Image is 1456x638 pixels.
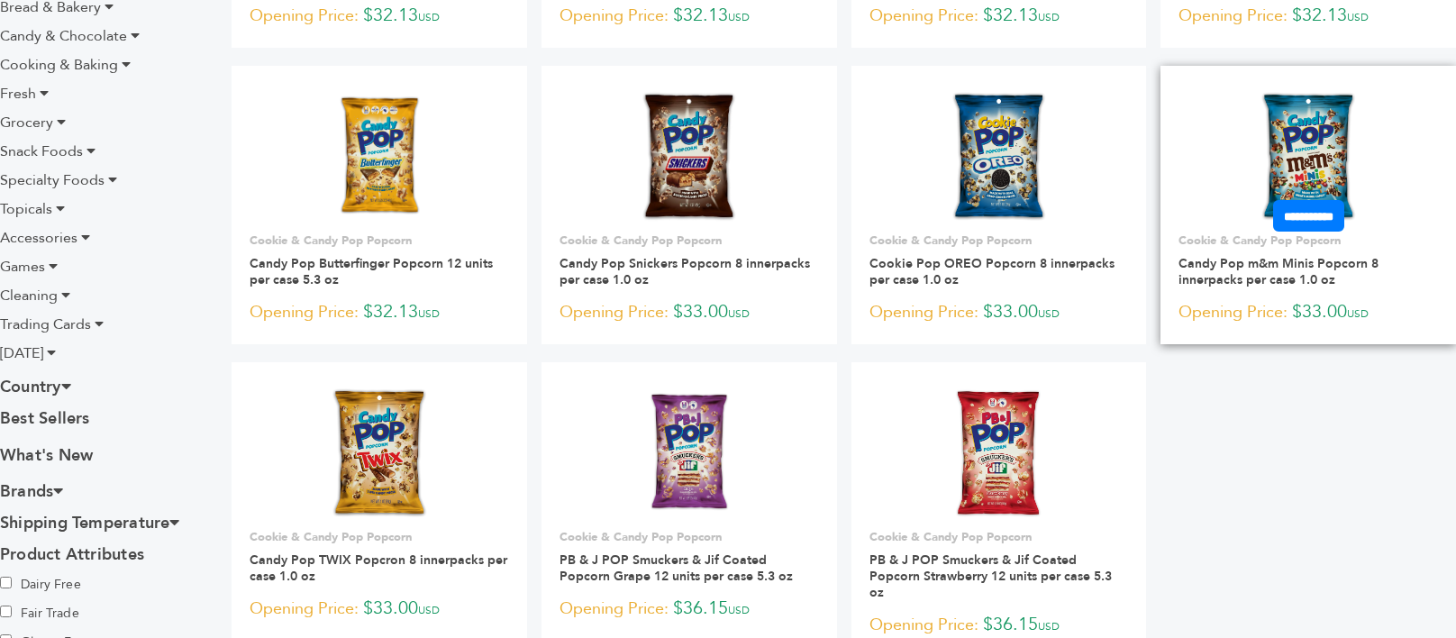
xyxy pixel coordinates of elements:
[728,306,750,321] span: USD
[1178,300,1288,324] span: Opening Price:
[560,300,669,324] span: Opening Price:
[1178,299,1438,326] p: $33.00
[639,91,739,221] img: Candy Pop Snickers Popcorn 8 innerpacks per case 1.0 oz
[250,551,507,585] a: Candy Pop TWIX Popcron 8 innerpacks per case 1.0 oz
[1178,4,1288,28] span: Opening Price:
[1178,3,1438,30] p: $32.13
[869,551,1112,601] a: PB & J POP Smuckers & Jif Coated Popcorn Strawberry 12 units per case 5.3 oz
[1038,306,1060,321] span: USD
[418,306,440,321] span: USD
[1038,10,1060,24] span: USD
[1178,232,1438,249] p: Cookie & Candy Pop Popcorn
[250,596,509,623] p: $33.00
[869,613,978,637] span: Opening Price:
[954,387,1043,517] img: PB & J POP Smuckers & Jif Coated Popcorn Strawberry 12 units per case 5.3 oz
[728,603,750,617] span: USD
[250,299,509,326] p: $32.13
[418,10,440,24] span: USD
[869,299,1129,326] p: $33.00
[250,300,359,324] span: Opening Price:
[560,255,810,288] a: Candy Pop Snickers Popcorn 8 innerpacks per case 1.0 oz
[560,4,669,28] span: Opening Price:
[333,91,425,221] img: Candy Pop Butterfinger Popcorn 12 units per case 5.3 oz
[869,529,1129,545] p: Cookie & Candy Pop Popcorn
[250,4,359,28] span: Opening Price:
[560,596,819,623] p: $36.15
[560,529,819,545] p: Cookie & Candy Pop Popcorn
[329,387,429,517] img: Candy Pop TWIX Popcron 8 innerpacks per case 1.0 oz
[250,3,509,30] p: $32.13
[418,603,440,617] span: USD
[1347,306,1369,321] span: USD
[1178,255,1379,288] a: Candy Pop m&m Minis Popcorn 8 innerpacks per case 1.0 oz
[250,529,509,545] p: Cookie & Candy Pop Popcorn
[869,232,1129,249] p: Cookie & Candy Pop Popcorn
[643,387,735,517] img: PB & J POP Smuckers & Jif Coated Popcorn Grape 12 units per case 5.3 oz
[869,300,978,324] span: Opening Price:
[869,4,978,28] span: Opening Price:
[560,299,819,326] p: $33.00
[250,232,509,249] p: Cookie & Candy Pop Popcorn
[560,3,819,30] p: $32.13
[250,255,493,288] a: Candy Pop Butterfinger Popcorn 12 units per case 5.3 oz
[1258,91,1358,221] img: Candy Pop m&m Minis Popcorn 8 innerpacks per case 1.0 oz
[560,597,669,621] span: Opening Price:
[728,10,750,24] span: USD
[250,597,359,621] span: Opening Price:
[949,91,1049,221] img: Cookie Pop OREO Popcorn 8 innerpacks per case 1.0 oz
[560,551,793,585] a: PB & J POP Smuckers & Jif Coated Popcorn Grape 12 units per case 5.3 oz
[1038,619,1060,633] span: USD
[560,232,819,249] p: Cookie & Candy Pop Popcorn
[869,255,1115,288] a: Cookie Pop OREO Popcorn 8 innerpacks per case 1.0 oz
[869,3,1129,30] p: $32.13
[1347,10,1369,24] span: USD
